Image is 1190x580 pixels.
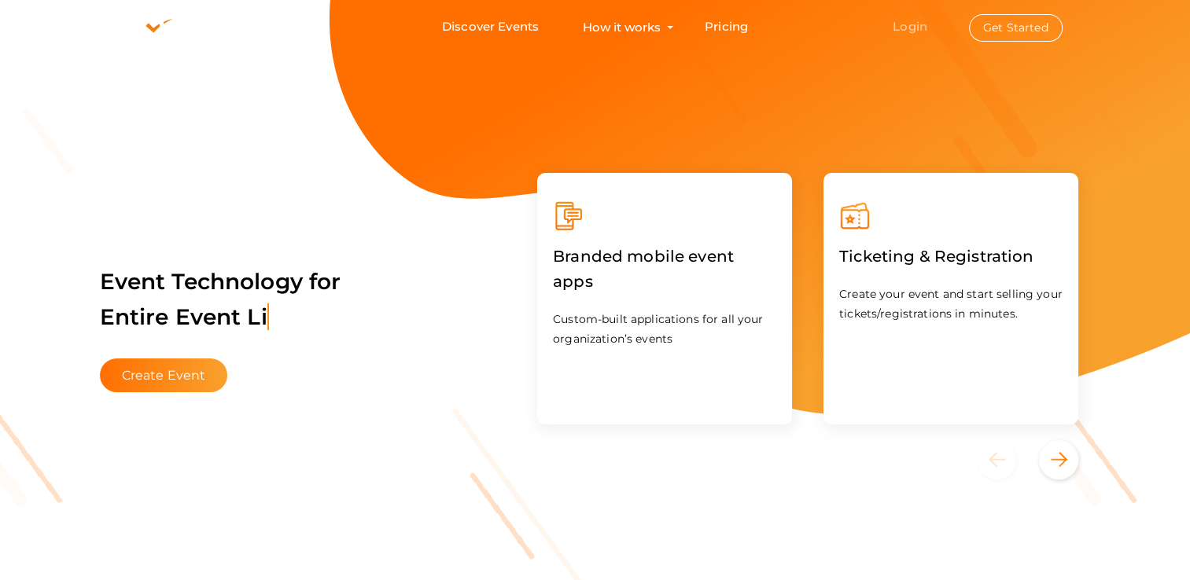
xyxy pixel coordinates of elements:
p: Create your event and start selling your tickets/registrations in minutes. [839,284,1063,324]
button: Next [1039,440,1078,479]
a: Pricing [705,13,748,42]
a: Login [893,19,927,34]
span: Entire Event Li [100,303,269,330]
button: Create Event [100,358,228,392]
button: Previous [977,440,1036,479]
label: Event Technology for [100,244,341,354]
a: Ticketing & Registration [839,250,1033,265]
p: Custom-built applications for all your organization’s events [553,310,776,349]
a: Discover Events [442,13,539,42]
label: Ticketing & Registration [839,232,1033,281]
button: How it works [578,13,665,42]
label: Branded mobile event apps [553,232,776,306]
a: Branded mobile event apps [553,275,776,290]
button: Get Started [969,14,1063,42]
